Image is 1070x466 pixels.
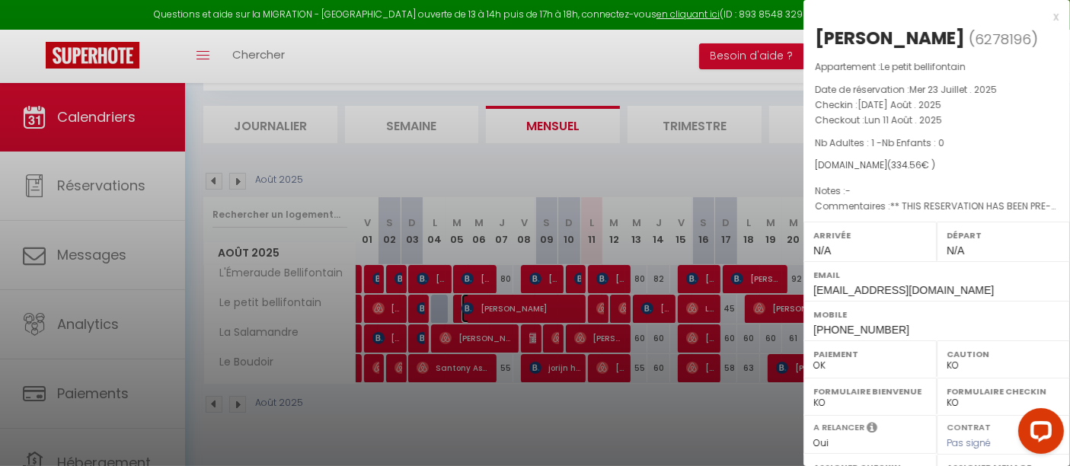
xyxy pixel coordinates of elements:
[815,199,1059,214] p: Commentaires :
[1006,402,1070,466] iframe: LiveChat chat widget
[845,184,851,197] span: -
[947,436,991,449] span: Pas signé
[882,136,944,149] span: Nb Enfants : 0
[813,267,1060,282] label: Email
[815,113,1059,128] p: Checkout :
[815,26,965,50] div: [PERSON_NAME]
[975,30,1031,49] span: 6278196
[813,244,831,257] span: N/A
[815,136,944,149] span: Nb Adultes : 1 -
[947,228,1060,243] label: Départ
[815,59,1059,75] p: Appartement :
[867,421,877,438] i: Sélectionner OUI si vous souhaiter envoyer les séquences de messages post-checkout
[891,158,921,171] span: 334.56
[969,28,1038,49] span: ( )
[815,82,1059,97] p: Date de réservation :
[947,346,1060,362] label: Caution
[813,228,927,243] label: Arrivée
[803,8,1059,26] div: x
[815,97,1059,113] p: Checkin :
[909,83,997,96] span: Mer 23 Juillet . 2025
[864,113,942,126] span: Lun 11 Août . 2025
[858,98,941,111] span: [DATE] Août . 2025
[887,158,935,171] span: ( € )
[815,158,1059,173] div: [DOMAIN_NAME]
[947,244,964,257] span: N/A
[813,284,994,296] span: [EMAIL_ADDRESS][DOMAIN_NAME]
[813,421,864,434] label: A relancer
[813,307,1060,322] label: Mobile
[813,346,927,362] label: Paiement
[815,184,1059,199] p: Notes :
[813,384,927,399] label: Formulaire Bienvenue
[813,324,909,336] span: [PHONE_NUMBER]
[880,60,966,73] span: Le petit bellifontain
[947,384,1060,399] label: Formulaire Checkin
[947,421,991,431] label: Contrat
